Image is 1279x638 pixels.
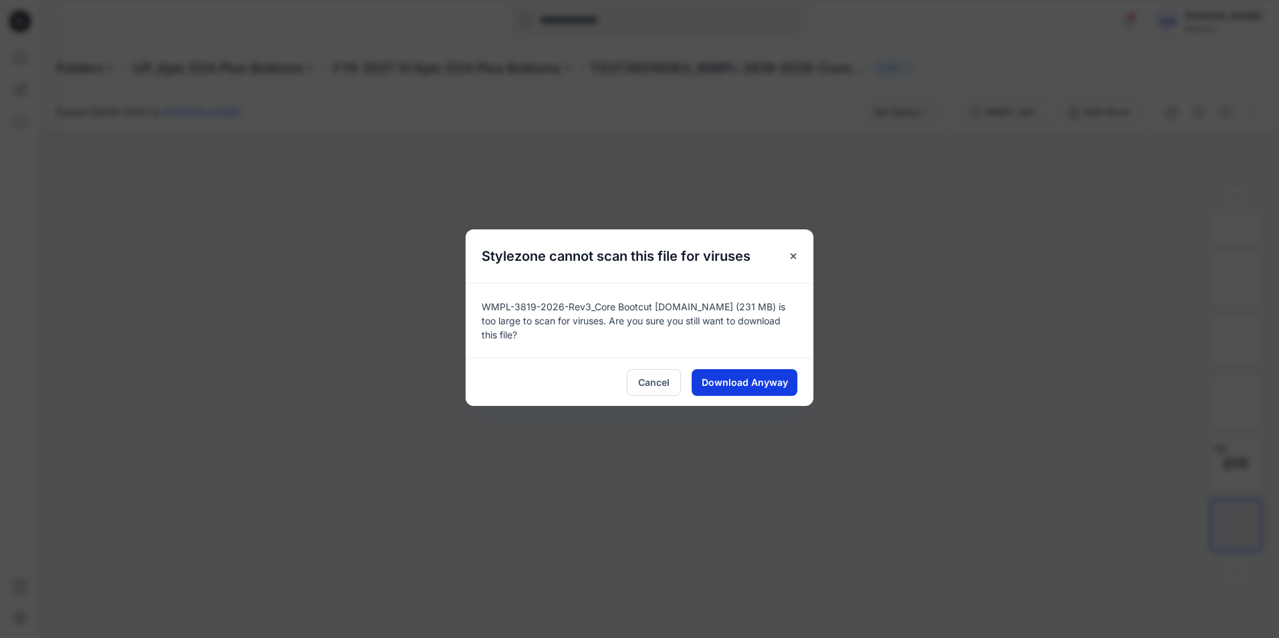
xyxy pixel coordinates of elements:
span: Cancel [638,375,670,389]
button: Close [781,244,805,268]
button: Download Anyway [692,369,797,396]
button: Cancel [627,369,681,396]
div: WMPL-3819-2026-Rev3_Core Bootcut [DOMAIN_NAME] (231 MB) is too large to scan for viruses. Are you... [466,283,813,358]
span: Download Anyway [702,375,788,389]
h5: Stylezone cannot scan this file for viruses [466,229,767,283]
